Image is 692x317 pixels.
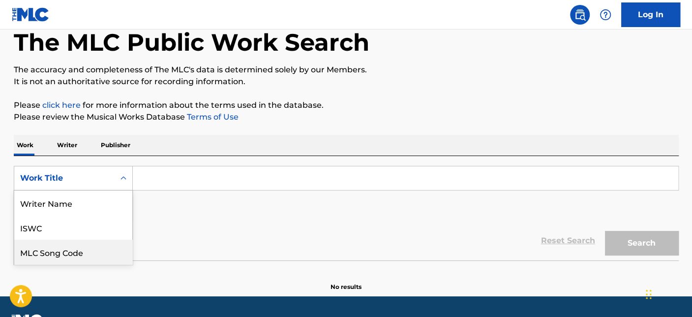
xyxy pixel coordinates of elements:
[12,7,50,22] img: MLC Logo
[54,135,80,156] p: Writer
[42,100,81,110] a: click here
[646,280,652,309] div: Drag
[20,172,109,184] div: Work Title
[14,28,369,57] h1: The MLC Public Work Search
[14,240,132,264] div: MLC Song Code
[14,111,679,123] p: Please review the Musical Works Database
[14,215,132,240] div: ISWC
[331,271,361,291] p: No results
[643,270,692,317] iframe: Chat Widget
[14,166,679,260] form: Search Form
[570,5,590,25] a: Public Search
[574,9,586,21] img: search
[185,112,239,122] a: Terms of Use
[14,190,132,215] div: Writer Name
[14,64,679,76] p: The accuracy and completeness of The MLC's data is determined solely by our Members.
[14,135,36,156] p: Work
[596,5,615,25] div: Help
[600,9,611,21] img: help
[14,99,679,111] p: Please for more information about the terms used in the database.
[621,2,680,27] a: Log In
[14,76,679,88] p: It is not an authoritative source for recording information.
[98,135,133,156] p: Publisher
